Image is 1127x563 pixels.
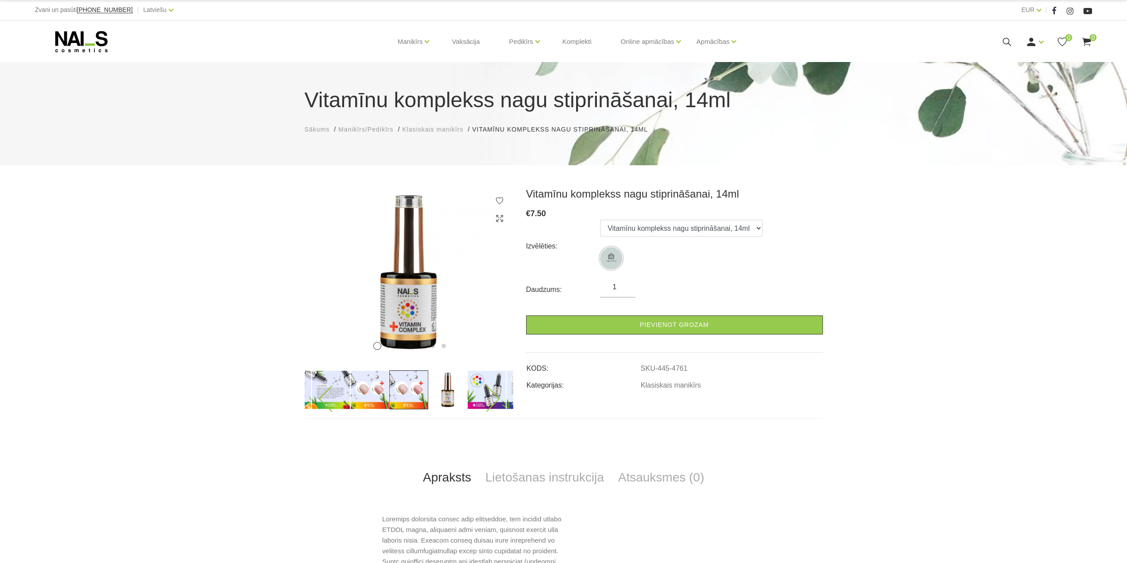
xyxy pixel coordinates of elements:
[305,84,823,116] h1: Vitamīnu komplekss nagu stiprināšanai, 14ml
[526,283,600,297] div: Daudzums:
[526,315,823,334] a: Pievienot grozam
[305,187,513,357] img: ...
[509,24,533,59] a: Pedikīrs
[472,125,657,134] li: Vitamīnu komplekss nagu stiprināšanai, 14ml
[430,344,435,348] button: 6 of 7
[445,20,487,63] a: Vaksācija
[305,125,330,134] a: Sākums
[555,20,599,63] a: Komplekti
[1021,4,1034,15] a: EUR
[398,24,423,59] a: Manikīrs
[386,344,391,348] button: 2 of 7
[77,6,133,13] span: [PHONE_NUMBER]
[137,4,139,16] span: |
[408,344,413,348] button: 4 of 7
[389,370,428,409] img: ...
[77,7,133,13] a: [PHONE_NUMBER]
[531,209,546,218] span: 7.50
[35,4,133,16] div: Zvani un pasūti
[428,370,467,409] img: ...
[397,344,402,348] button: 3 of 7
[526,239,600,253] div: Izvēlēties:
[641,365,688,373] a: SKU-445-4761
[416,463,478,492] a: Apraksts
[338,126,393,133] span: Manikīrs/Pedikīrs
[1065,34,1072,41] span: 0
[526,187,823,201] h3: Vitamīnu komplekss nagu stiprināšanai, 14ml
[402,126,463,133] span: Klasiskais manikīrs
[526,374,640,391] td: Kategorijas:
[373,342,381,350] button: 1 of 7
[1089,34,1096,41] span: 0
[467,370,506,409] img: ...
[526,357,640,374] td: KODS:
[506,370,545,409] img: ...
[350,370,389,409] img: ...
[696,24,729,59] a: Apmācības
[1057,36,1068,47] a: 0
[419,344,424,348] button: 5 of 7
[641,381,701,389] a: Klasiskais manikīrs
[611,463,712,492] a: Atsauksmes (0)
[442,344,446,348] button: 7 of 7
[1081,36,1092,47] a: 0
[526,209,531,218] span: €
[305,126,330,133] span: Sākums
[143,4,167,15] a: Latviešu
[338,125,393,134] a: Manikīrs/Pedikīrs
[402,125,463,134] a: Klasiskais manikīrs
[620,24,674,59] a: Online apmācības
[311,370,350,409] img: ...
[600,247,622,269] img: ...
[478,463,611,492] a: Lietošanas instrukcija
[1046,4,1047,16] span: |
